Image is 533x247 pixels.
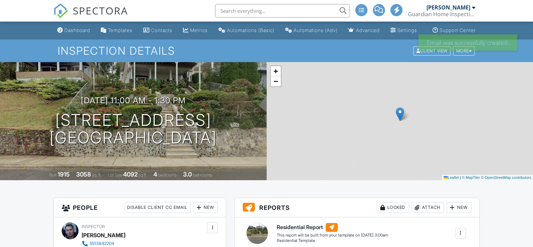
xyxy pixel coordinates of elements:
div: Automations (Adv) [294,27,337,33]
a: Leaflet [444,175,459,180]
div: 3058 [76,171,91,178]
a: Client View [413,48,452,53]
a: Zoom in [271,66,281,76]
a: 5513842204 [82,240,193,247]
span: sq. ft. [92,172,101,177]
div: Disable Client CC Email [124,202,190,213]
a: Dashboard [55,24,93,37]
div: 1915 [58,171,70,178]
h1: Inspection Details [58,45,475,57]
a: SPECTORA [53,9,128,23]
a: Metrics [180,24,210,37]
input: Search everything... [215,4,350,18]
div: 3.0 [183,171,192,178]
div: More [453,46,475,55]
a: Automations (Advanced) [283,24,340,37]
div: Email was successfully created. [418,34,517,51]
a: © MapTiler [462,175,480,180]
div: 5513842204 [90,241,114,246]
span: Inspector [82,224,105,229]
div: Residential Template [277,238,388,244]
div: [PERSON_NAME] [426,4,470,11]
a: Settings [388,24,420,37]
span: + [273,67,278,75]
div: Metrics [190,27,208,33]
span: | [460,175,461,180]
div: This report will be built from your template on [DATE] 3:00am [277,232,388,238]
span: bathrooms [193,172,212,177]
h3: [DATE] 11:00 am - 1:30 pm [81,96,186,105]
div: Contacts [151,27,172,33]
div: Locked [377,202,409,213]
div: [PERSON_NAME] [82,230,125,240]
div: New [193,202,218,213]
div: Client View [413,46,451,55]
div: Settings [397,27,417,33]
div: Attach [412,202,444,213]
div: 4 [153,171,157,178]
h1: [STREET_ADDRESS] [GEOGRAPHIC_DATA] [50,111,217,147]
span: Built [49,172,57,177]
a: Automations (Basic) [216,24,277,37]
h3: Reports [235,198,479,217]
img: Marker [396,107,404,121]
div: Advanced [356,27,380,33]
h3: People [54,198,226,217]
div: Templates [108,27,132,33]
span: bedrooms [158,172,177,177]
span: Lot Size [108,172,122,177]
div: 4092 [123,171,138,178]
span: SPECTORA [73,3,128,18]
div: New [447,202,471,213]
h6: Residential Report [277,223,388,232]
a: Templates [98,24,135,37]
a: © OpenStreetMap contributors [481,175,531,180]
div: Dashboard [64,27,90,33]
span: sq.ft. [139,172,147,177]
div: Guardian Home Inspections LLC [408,11,475,18]
a: Support Center [430,24,478,37]
a: Contacts [141,24,175,37]
span: − [273,77,278,85]
a: Advanced [346,24,382,37]
img: The Best Home Inspection Software - Spectora [53,3,68,18]
div: Automations (Basic) [227,27,274,33]
a: Zoom out [271,76,281,86]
